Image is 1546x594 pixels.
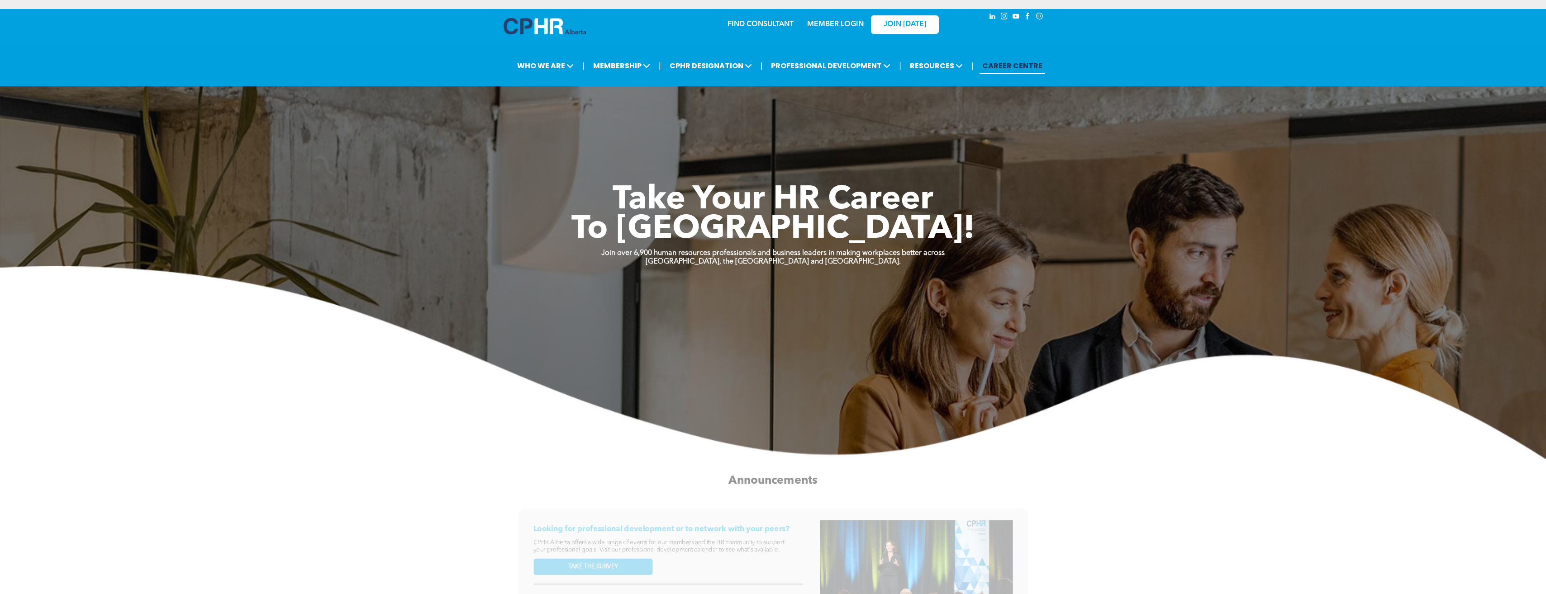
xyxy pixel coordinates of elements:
a: youtube [1011,11,1021,24]
span: MEMBERSHIP [590,57,653,74]
a: Social network [1035,11,1045,24]
strong: Join over 6,900 human resources professionals and business leaders in making workplaces better ac... [601,250,945,257]
a: linkedin [988,11,998,24]
li: | [899,57,901,75]
a: CAREER CENTRE [980,57,1045,74]
span: Take Your HR Career [613,184,933,217]
span: JOIN [DATE] [884,20,926,29]
span: To [GEOGRAPHIC_DATA]! [571,213,975,246]
li: | [971,57,974,75]
a: instagram [999,11,1009,24]
span: Looking for professional development or to network with your peers? [533,525,790,533]
li: | [761,57,763,75]
img: A blue and white logo for cp alberta [504,18,586,34]
a: JOIN [DATE] [871,15,939,34]
strong: [GEOGRAPHIC_DATA], the [GEOGRAPHIC_DATA] and [GEOGRAPHIC_DATA]. [646,258,901,265]
a: facebook [1023,11,1033,24]
li: | [659,57,661,75]
a: TAKE THE SURVEY [533,558,652,575]
span: WHO WE ARE [514,57,576,74]
a: FIND CONSULTANT [728,21,794,28]
a: MEMBER LOGIN [807,21,864,28]
li: | [582,57,585,75]
span: TAKE THE SURVEY [568,563,618,570]
span: PROFESSIONAL DEVELOPMENT [768,57,893,74]
span: CPHR Alberta offers a wide range of events for our members and the HR community to support your p... [533,539,785,552]
span: CPHR DESIGNATION [667,57,755,74]
span: Announcements [728,475,818,486]
span: RESOURCES [907,57,966,74]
